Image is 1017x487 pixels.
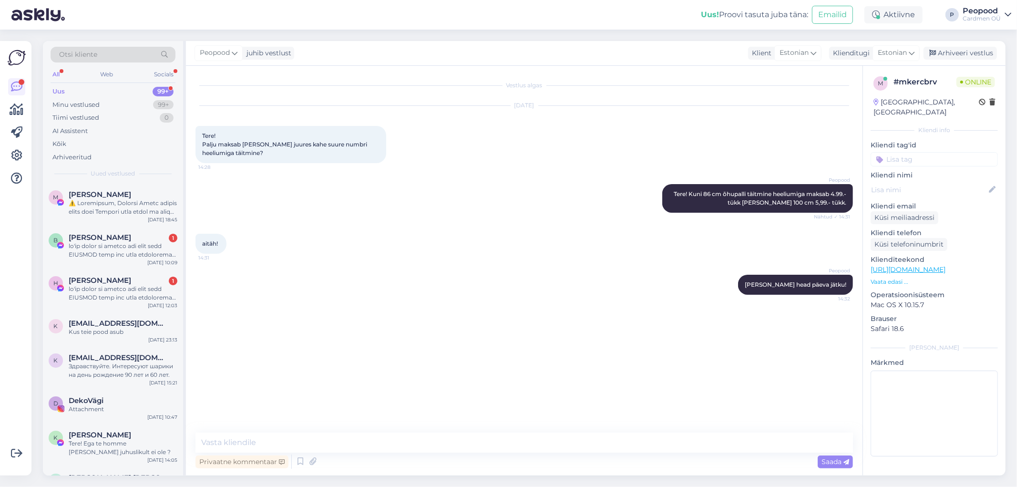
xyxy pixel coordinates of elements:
span: m [878,80,883,87]
span: 14:32 [814,295,850,302]
span: 14:28 [198,164,234,171]
span: Saada [822,457,849,466]
span: DekoVägi [69,396,103,405]
p: Mac OS X 10.15.7 [871,300,998,310]
span: Tere! Palju maksab [PERSON_NAME] juures kahe suure numbri heeliumiga täitmine? [202,132,369,156]
span: Estonian [878,48,907,58]
div: [GEOGRAPHIC_DATA], [GEOGRAPHIC_DATA] [873,97,979,117]
div: [DATE] [195,101,853,110]
span: Nähtud ✓ 14:31 [814,213,850,220]
span: Peopood [814,267,850,274]
div: Klienditugi [829,48,870,58]
div: Küsi meiliaadressi [871,211,938,224]
div: All [51,68,62,81]
div: Cardmen OÜ [963,15,1001,22]
span: k [54,322,58,330]
div: [DATE] 23:13 [148,336,177,343]
input: Lisa nimi [871,185,987,195]
div: lo'ip dolor si ametco adi elit sedd EIUSMOD temp inc utla etdoloremag aliquaen. adminim veniamqu ... [69,285,177,302]
div: Peopood [963,7,1001,15]
div: Arhiveeritud [52,153,92,162]
a: PeopoodCardmen OÜ [963,7,1011,22]
span: Online [956,77,995,87]
div: Minu vestlused [52,100,100,110]
div: [DATE] 14:05 [147,456,177,464]
span: Harry Constantinidou [69,276,131,285]
div: Kus teie pood asub [69,328,177,336]
div: 99+ [153,100,174,110]
p: Vaata edasi ... [871,278,998,286]
div: [DATE] 15:21 [149,379,177,386]
div: Aktiivne [864,6,923,23]
span: Otsi kliente [59,50,97,60]
b: Uus! [701,10,719,19]
span: Peopood [814,176,850,184]
div: Tiimi vestlused [52,113,99,123]
span: M [53,194,59,201]
div: 0 [160,113,174,123]
div: [DATE] 10:09 [147,259,177,266]
span: k [54,357,58,364]
span: Tere! Kuni 86 cm õhupalli täitmine heeliumiga maksab 4.99.-tükk [PERSON_NAME] 100 cm 5,99.- tükk. [674,190,846,206]
p: Safari 18.6 [871,324,998,334]
span: Kristi Suup [69,431,131,439]
span: kostja.polunin@gmail.com [69,353,168,362]
p: Kliendi nimi [871,170,998,180]
span: 14:31 [198,254,234,261]
a: [URL][DOMAIN_NAME] [871,265,945,274]
input: Lisa tag [871,152,998,166]
div: Attachment [69,405,177,414]
div: Klient [748,48,771,58]
div: Kliendi info [871,126,998,135]
div: 1 [169,234,177,242]
div: [PERSON_NAME] [871,343,998,352]
button: Emailid [812,6,853,24]
div: Socials [152,68,175,81]
div: Здравствуйте. Интересуют шарики на день рождение 90 лет и 60 лет. [69,362,177,379]
span: K [54,434,58,441]
div: Vestlus algas [195,81,853,90]
div: lo'ip dolor si ametco adi elit sedd EIUSMOD temp inc utla etdoloremag aliquaen. adminim veniamqu ... [69,242,177,259]
span: [PERSON_NAME] head päeva jätku! [745,281,846,288]
span: Uued vestlused [91,169,135,178]
div: [DATE] 10:47 [147,414,177,421]
div: Tere! Ega te homme [PERSON_NAME] juhuslikult ei ole ? [69,439,177,456]
span: D [53,400,58,407]
span: Estonian [780,48,809,58]
div: [DATE] 12:03 [148,302,177,309]
div: juhib vestlust [243,48,291,58]
span: Martino Santos [69,190,131,199]
div: P [945,8,959,21]
span: Teele Jürgenson [69,474,168,482]
div: AI Assistent [52,126,88,136]
div: 99+ [153,87,174,96]
p: Märkmed [871,358,998,368]
div: Privaatne kommentaar [195,456,288,468]
img: Askly Logo [8,49,26,67]
p: Kliendi email [871,201,998,211]
p: Brauser [871,314,998,324]
p: Kliendi telefon [871,228,998,238]
p: Kliendi tag'id [871,140,998,150]
p: Klienditeekond [871,255,998,265]
div: # mkercbrv [894,76,956,88]
div: Uus [52,87,65,96]
span: Peopood [200,48,230,58]
span: aitäh! [202,240,218,247]
span: Barbara Fit [69,233,131,242]
p: Operatsioonisüsteem [871,290,998,300]
div: Arhiveeri vestlus [924,47,997,60]
div: ⚠️ Loremipsum, Dolorsi Ametc adipis elits doei Tempori utla etdol ma aliqu enimadmin veniamqu nos... [69,199,177,216]
span: H [53,280,58,287]
span: B [54,237,58,244]
div: Web [99,68,115,81]
div: Kõik [52,139,66,149]
div: Proovi tasuta juba täna: [701,9,808,21]
div: [DATE] 18:45 [148,216,177,223]
div: Küsi telefoninumbrit [871,238,947,251]
div: 1 [169,277,177,285]
span: katach765@hotmail.com [69,319,168,328]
